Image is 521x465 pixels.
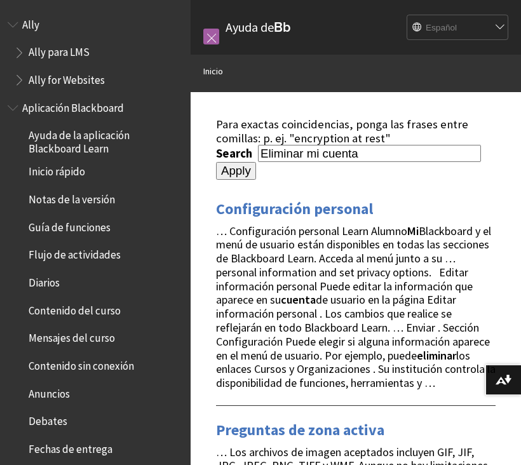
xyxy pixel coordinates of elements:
[22,14,39,31] span: Ally
[29,300,121,317] span: Contenido del curso
[29,438,112,455] span: Fechas de entrega
[216,162,256,180] input: Apply
[29,245,121,262] span: Flujo de actividades
[22,97,124,114] span: Aplicación Blackboard
[29,328,115,345] span: Mensajes del curso
[274,19,291,36] strong: Bb
[29,42,90,59] span: Ally para LMS
[29,189,115,206] span: Notas de la versión
[417,348,456,363] strong: eliminar
[29,69,105,86] span: Ally for Websites
[29,411,67,428] span: Debates
[407,15,509,41] select: Site Language Selector
[281,292,316,307] strong: cuenta
[216,224,496,391] span: … Configuración personal Learn Alumno Blackboard y el menú de usuario están disponibles en todas ...
[216,420,384,440] a: Preguntas de zona activa
[8,14,183,91] nav: Book outline for Anthology Ally Help
[29,217,111,234] span: Guía de funciones
[226,19,291,35] a: Ayuda deBb
[29,125,182,155] span: Ayuda de la aplicación Blackboard Learn
[216,118,496,145] div: Para exactas coincidencias, ponga las frases entre comillas: p. ej. "encryption at rest"
[29,272,60,289] span: Diarios
[216,146,255,161] label: Search
[29,355,134,372] span: Contenido sin conexión
[29,161,85,179] span: Inicio rápido
[216,199,373,219] a: Configuración personal
[407,224,419,238] strong: Mi
[203,64,223,79] a: Inicio
[29,383,70,400] span: Anuncios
